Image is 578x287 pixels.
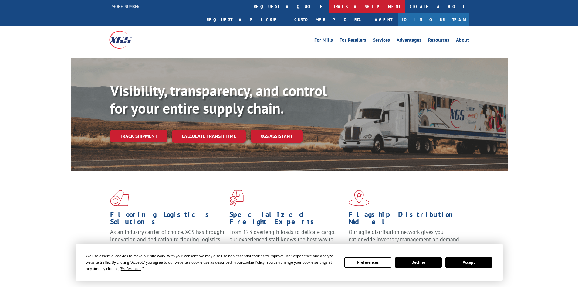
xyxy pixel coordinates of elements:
a: Track shipment [110,130,167,142]
h1: Flooring Logistics Solutions [110,211,225,228]
span: Cookie Policy [242,260,265,265]
p: From 123 overlength loads to delicate cargo, our experienced staff knows the best way to move you... [229,228,344,255]
b: Visibility, transparency, and control for your entire supply chain. [110,81,327,118]
img: xgs-icon-focused-on-flooring-red [229,190,244,206]
span: Preferences [121,266,141,271]
h1: Flagship Distribution Model [349,211,463,228]
h1: Specialized Freight Experts [229,211,344,228]
a: Request a pickup [202,13,290,26]
a: Join Our Team [398,13,469,26]
a: [PHONE_NUMBER] [109,3,141,9]
a: Agent [369,13,398,26]
a: Customer Portal [290,13,369,26]
span: As an industry carrier of choice, XGS has brought innovation and dedication to flooring logistics... [110,228,225,250]
a: About [456,38,469,44]
a: XGS ASSISTANT [251,130,303,143]
button: Preferences [344,257,391,268]
button: Accept [445,257,492,268]
a: Resources [428,38,449,44]
img: xgs-icon-flagship-distribution-model-red [349,190,370,206]
a: Calculate transit time [172,130,246,143]
a: Advantages [397,38,421,44]
a: For Retailers [340,38,366,44]
span: Our agile distribution network gives you nationwide inventory management on demand. [349,228,460,243]
div: We use essential cookies to make our site work. With your consent, we may also use non-essential ... [86,253,337,272]
a: For Mills [314,38,333,44]
button: Decline [395,257,442,268]
div: Cookie Consent Prompt [76,244,503,281]
a: Services [373,38,390,44]
img: xgs-icon-total-supply-chain-intelligence-red [110,190,129,206]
